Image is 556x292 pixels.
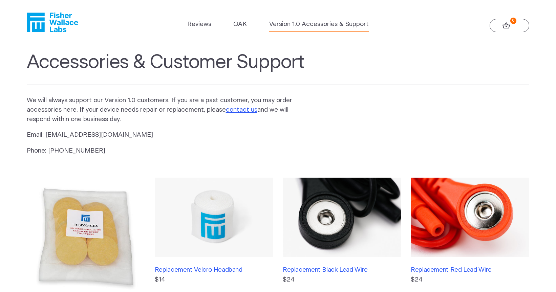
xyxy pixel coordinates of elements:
p: We will always support our Version 1.0 customers. If you are a past customer, you may order acces... [27,96,303,124]
img: Replacement Black Lead Wire [283,178,401,257]
a: 0 [490,19,530,32]
a: Fisher Wallace [27,13,78,32]
p: $14 [155,275,273,285]
p: $24 [411,275,529,285]
a: Reviews [187,20,211,29]
h3: Replacement Red Lead Wire [411,266,525,274]
h3: Replacement Black Lead Wire [283,266,397,274]
a: Version 1.0 Accessories & Support [269,20,369,29]
p: $24 [283,275,401,285]
a: contact us [226,107,257,113]
strong: 0 [510,18,517,24]
a: OAK [233,20,247,29]
img: Replacement Red Lead Wire [411,178,529,257]
p: Email: [EMAIL_ADDRESS][DOMAIN_NAME] [27,130,303,140]
img: Replacement Velcro Headband [155,178,273,257]
p: Phone: [PHONE_NUMBER] [27,146,303,156]
h3: Replacement Velcro Headband [155,266,269,274]
h1: Accessories & Customer Support [27,51,530,85]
